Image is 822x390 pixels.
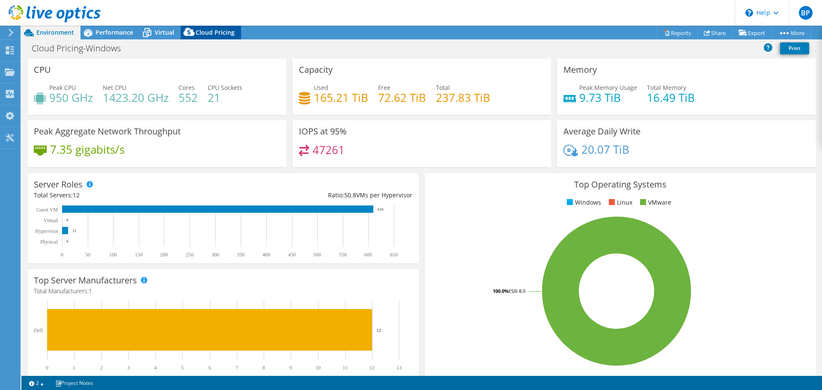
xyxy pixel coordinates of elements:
[127,365,130,371] text: 3
[342,365,348,371] text: 11
[563,65,597,74] h3: Memory
[657,26,698,39] a: Reports
[50,145,125,154] h4: 7.35 gigabits/s
[369,365,375,371] text: 12
[196,28,235,36] span: Cloud Pricing
[288,252,296,258] text: 450
[23,378,50,388] a: 2
[638,198,671,207] li: VMware
[36,207,58,213] text: Guest VM
[647,83,686,92] span: Total Memory
[364,252,372,258] text: 600
[436,83,450,92] span: Total
[771,26,811,39] a: More
[34,65,51,74] h3: CPU
[378,83,390,92] span: Free
[262,252,270,258] text: 400
[378,93,426,102] h4: 72.62 TiB
[186,252,194,258] text: 250
[109,252,117,258] text: 100
[299,127,347,136] h3: IOPS at 95%
[313,145,345,155] h4: 47261
[103,83,126,92] span: Net CPU
[49,83,76,92] span: Peak CPU
[208,93,242,102] h4: 21
[235,365,238,371] text: 7
[697,26,733,39] a: Share
[299,65,333,74] h3: Capacity
[135,252,143,258] text: 150
[66,239,68,244] text: 0
[72,229,76,233] text: 12
[339,252,347,258] text: 550
[44,217,58,223] text: Virtual
[208,83,242,92] span: CPU Sockets
[314,83,328,92] span: Used
[73,365,75,371] text: 1
[223,191,412,200] div: Ratio: VMs per Hypervisor
[36,28,74,36] span: Environment
[181,365,184,371] text: 5
[262,365,265,371] text: 8
[316,365,321,371] text: 10
[34,127,181,136] h3: Peak Aggregate Network Throughput
[396,365,402,371] text: 13
[89,287,92,295] span: 1
[61,252,63,258] text: 0
[100,365,103,371] text: 2
[66,218,68,222] text: 0
[179,83,195,92] span: Cores
[431,180,810,189] h3: Top Operating Systems
[344,191,356,199] span: 50.8
[73,191,80,199] span: 12
[211,252,219,258] text: 300
[313,252,321,258] text: 500
[493,288,509,294] tspan: 100.0%
[35,228,58,234] text: Hypervisor
[799,6,813,20] span: BP
[376,327,381,333] text: 12
[34,286,412,296] h4: Total Manufacturers:
[154,365,157,371] text: 4
[780,42,809,54] a: Print
[46,365,48,371] text: 0
[34,180,83,189] h3: Server Roles
[579,83,637,92] span: Peak Memory Usage
[160,252,168,258] text: 200
[34,276,137,285] h3: Top Server Manufacturers
[745,9,753,17] svg: \n
[34,191,223,200] div: Total Servers:
[28,44,134,53] h1: Cloud Pricing-Windows
[49,378,99,388] a: Project Notes
[378,207,384,211] text: 610
[647,93,695,102] h4: 16.49 TiB
[509,288,525,294] tspan: ESXi 8.0
[40,239,58,245] text: Physical
[579,93,637,102] h4: 9.73 TiB
[95,28,133,36] span: Performance
[436,93,490,102] h4: 237.83 TiB
[237,252,244,258] text: 350
[732,26,772,39] a: Export
[208,365,211,371] text: 6
[85,252,90,258] text: 50
[155,28,174,36] span: Virtual
[289,365,292,371] text: 9
[607,198,632,207] li: Linux
[103,93,169,102] h4: 1423.20 GHz
[49,93,93,102] h4: 950 GHz
[179,93,198,102] h4: 552
[563,127,640,136] h3: Average Daily Write
[34,327,43,333] text: Dell
[390,252,398,258] text: 650
[314,93,368,102] h4: 165.21 TiB
[565,198,601,207] li: Windows
[581,145,629,154] h4: 20.07 TiB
